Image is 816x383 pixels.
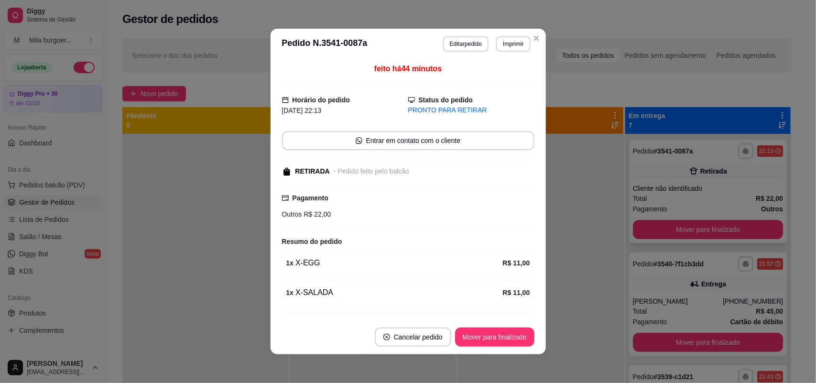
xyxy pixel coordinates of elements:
[293,96,350,104] strong: Horário do pedido
[282,131,534,150] button: whats-appEntrar em contato com o cliente
[503,289,530,296] strong: R$ 11,00
[383,334,390,340] span: close-circle
[443,36,489,52] button: Editarpedido
[503,259,530,267] strong: R$ 11,00
[374,65,442,73] span: feito há 44 minutos
[282,238,342,245] strong: Resumo do pedido
[295,166,330,176] div: RETIRADA
[302,210,331,218] span: R$ 22,00
[293,194,328,202] strong: Pagamento
[356,137,362,144] span: whats-app
[334,166,409,176] div: - Pedido feito pelo balcão
[282,107,322,114] span: [DATE] 22:13
[282,36,368,52] h3: Pedido N. 3541-0087a
[419,96,473,104] strong: Status do pedido
[282,97,289,103] span: calendar
[455,328,534,347] button: Mover para finalizado
[529,31,544,46] button: Close
[408,105,534,115] div: PRONTO PARA RETIRAR
[282,210,302,218] span: Outros
[286,289,294,296] strong: 1 x
[286,257,503,269] div: X-EGG
[375,328,451,347] button: close-circleCancelar pedido
[286,287,503,298] div: X-SALADA
[496,36,530,52] button: Imprimir
[282,195,289,201] span: credit-card
[408,97,415,103] span: desktop
[286,259,294,267] strong: 1 x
